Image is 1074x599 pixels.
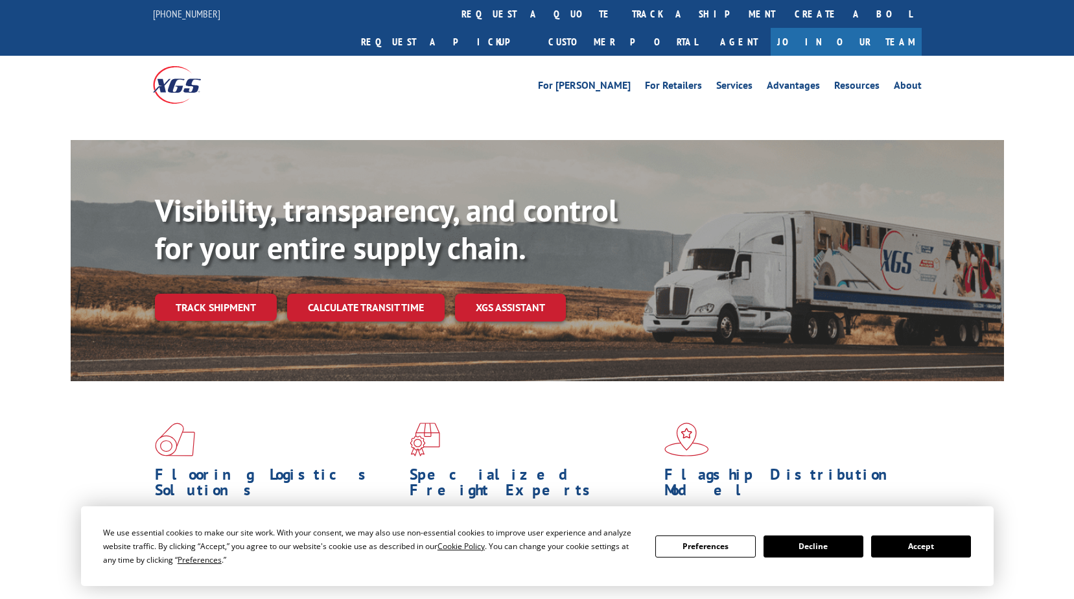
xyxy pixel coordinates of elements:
a: [PHONE_NUMBER] [153,7,220,20]
img: xgs-icon-total-supply-chain-intelligence-red [155,423,195,456]
a: Customer Portal [539,28,707,56]
a: Resources [834,80,880,95]
img: xgs-icon-flagship-distribution-model-red [664,423,709,456]
a: For [PERSON_NAME] [538,80,631,95]
a: Advantages [767,80,820,95]
a: About [894,80,922,95]
div: We use essential cookies to make our site work. With your consent, we may also use non-essential ... [103,526,640,567]
button: Decline [764,535,863,558]
a: Request a pickup [351,28,539,56]
a: XGS ASSISTANT [455,294,566,322]
a: For Retailers [645,80,702,95]
button: Accept [871,535,971,558]
h1: Specialized Freight Experts [410,467,655,504]
a: Join Our Team [771,28,922,56]
span: Our agile distribution network gives you nationwide inventory management on demand. [664,504,903,535]
img: xgs-icon-focused-on-flooring-red [410,423,440,456]
a: Calculate transit time [287,294,445,322]
span: Cookie Policy [438,541,485,552]
p: From 123 overlength loads to delicate cargo, our experienced staff knows the best way to move you... [410,504,655,562]
h1: Flagship Distribution Model [664,467,909,504]
a: Agent [707,28,771,56]
span: Preferences [178,554,222,565]
a: Track shipment [155,294,277,321]
div: Cookie Consent Prompt [81,506,994,586]
h1: Flooring Logistics Solutions [155,467,400,504]
b: Visibility, transparency, and control for your entire supply chain. [155,190,618,268]
span: As an industry carrier of choice, XGS has brought innovation and dedication to flooring logistics... [155,504,399,550]
a: Services [716,80,753,95]
button: Preferences [655,535,755,558]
